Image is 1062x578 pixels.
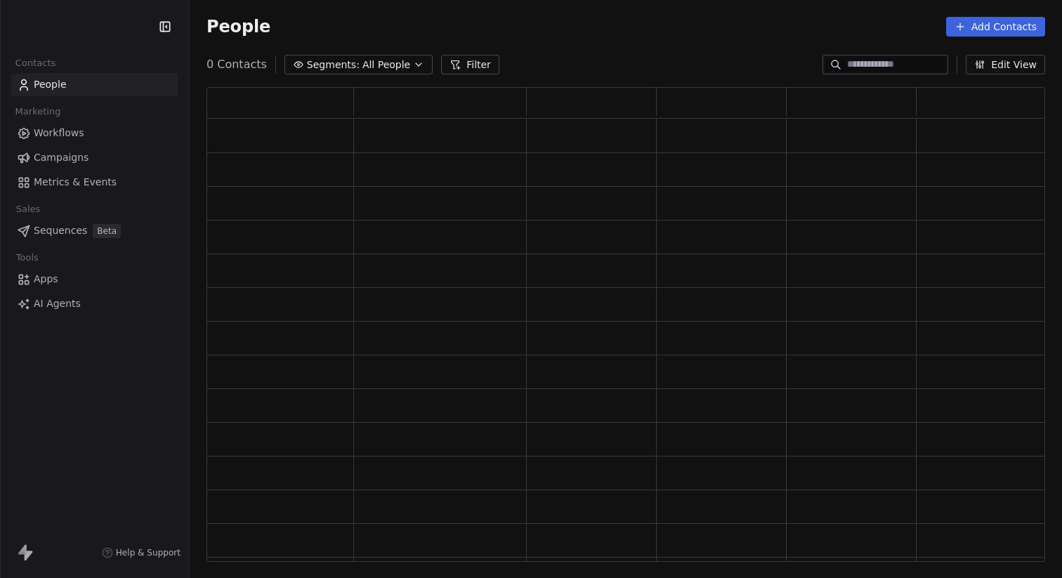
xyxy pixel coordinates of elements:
a: AI Agents [11,292,178,315]
span: Sales [10,199,46,220]
a: People [11,73,178,96]
span: People [206,16,270,37]
span: Beta [93,224,121,238]
a: Help & Support [102,547,181,558]
div: grid [207,119,1047,563]
span: Sequences [34,223,87,238]
a: Metrics & Events [11,171,178,194]
span: Contacts [9,53,62,74]
span: AI Agents [34,296,81,311]
span: Metrics & Events [34,175,117,190]
span: Help & Support [116,547,181,558]
span: Apps [34,272,58,287]
span: Tools [10,247,44,268]
a: Apps [11,268,178,291]
button: Edit View [966,55,1045,74]
button: Filter [441,55,499,74]
span: Segments: [307,58,360,72]
a: Campaigns [11,146,178,169]
a: SequencesBeta [11,219,178,242]
span: Campaigns [34,150,88,165]
span: People [34,77,67,92]
span: All People [362,58,410,72]
a: Workflows [11,121,178,145]
span: 0 Contacts [206,56,267,73]
span: Marketing [9,101,67,122]
button: Add Contacts [946,17,1045,37]
span: Workflows [34,126,84,140]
